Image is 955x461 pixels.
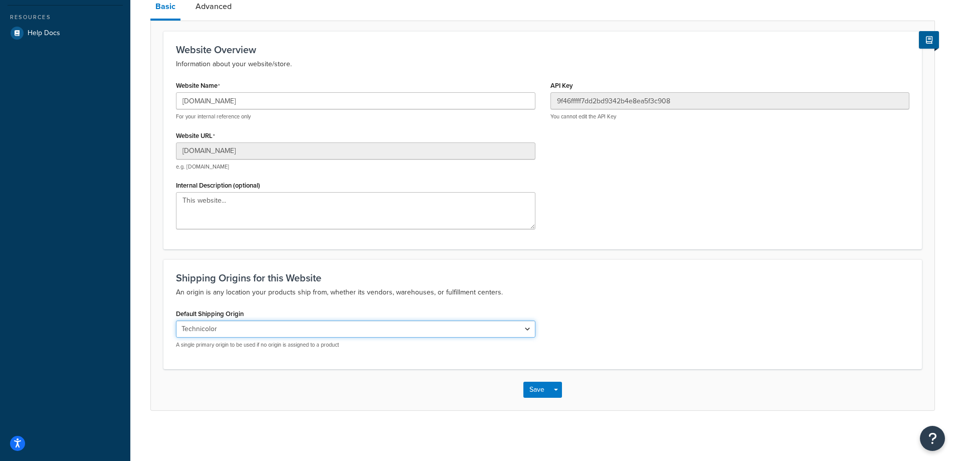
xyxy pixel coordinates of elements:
[176,286,909,298] p: An origin is any location your products ship from, whether its vendors, warehouses, or fulfillmen...
[176,341,535,349] p: A single primary origin to be used if no origin is assigned to a product
[176,182,260,189] label: Internal Description (optional)
[550,82,573,89] label: API Key
[523,382,550,398] button: Save
[920,426,945,451] button: Open Resource Center
[8,24,123,42] a: Help Docs
[550,113,910,120] p: You cannot edit the API Key
[176,58,909,70] p: Information about your website/store.
[8,13,123,22] div: Resources
[176,192,535,229] textarea: This website...
[176,163,535,171] p: e.g. [DOMAIN_NAME]
[176,44,909,55] h3: Website Overview
[176,310,244,318] label: Default Shipping Origin
[176,272,909,283] h3: Shipping Origins for this Website
[176,82,220,90] label: Website Name
[176,132,215,140] label: Website URL
[550,92,910,109] input: XDL713J089NBV22
[919,31,939,49] button: Show Help Docs
[28,29,60,38] span: Help Docs
[176,113,535,120] p: For your internal reference only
